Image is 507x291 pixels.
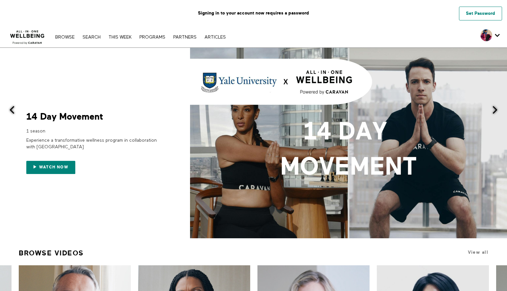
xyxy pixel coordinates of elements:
[170,35,200,40] a: PARTNERS
[8,25,47,45] img: CARAVAN
[201,35,229,40] a: ARTICLES
[468,250,488,255] a: View all
[459,7,502,20] a: Set Password
[5,5,502,21] p: Signing in to your account now requires a password
[105,35,135,40] a: THIS WEEK
[136,35,169,40] a: PROGRAMS
[19,246,84,260] a: Browse Videos
[79,35,104,40] a: Search
[52,35,78,40] a: Browse
[475,26,505,47] div: Secondary
[52,34,229,40] nav: Primary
